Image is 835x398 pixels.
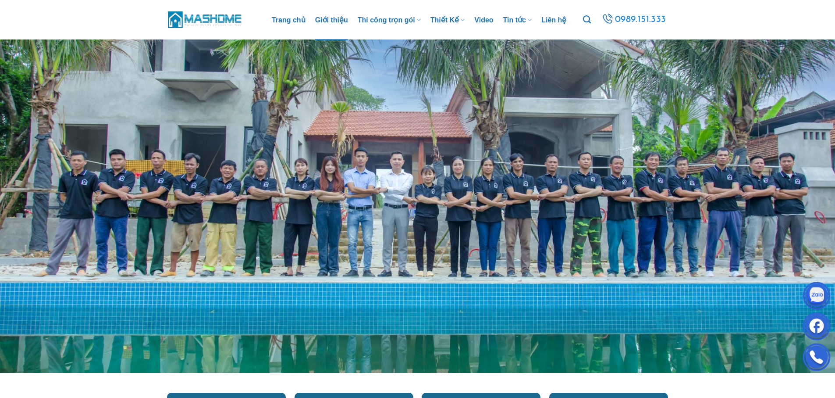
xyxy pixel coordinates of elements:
[803,284,830,310] img: Zalo
[615,12,666,27] span: 0989.151.333
[803,315,830,341] img: Facebook
[168,10,242,29] img: MasHome – Tổng Thầu Thiết Kế Và Xây Nhà Trọn Gói
[600,12,668,28] a: 0989.151.333
[583,11,591,29] a: Tìm kiếm
[803,345,830,372] img: Phone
